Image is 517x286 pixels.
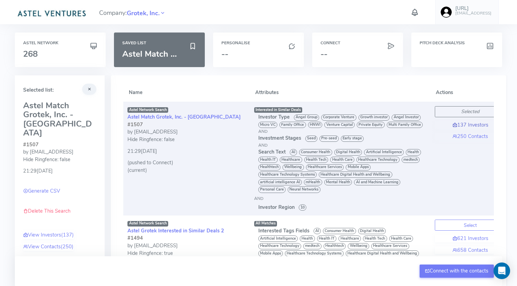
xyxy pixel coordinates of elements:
[354,179,400,185] span: AI and Machine Learning
[363,236,387,242] span: Health Tech
[305,136,318,142] span: Seed
[279,122,306,128] span: Family Office
[258,172,317,178] span: Healthcare Technology Systems
[23,243,74,251] a: View Contacts(250)
[371,243,409,249] span: Healthcare Services
[127,136,246,144] div: Hide Ringfence: false
[306,164,344,170] span: Healthcare Services
[288,186,320,193] span: Neural Networks
[254,195,427,202] div: AND
[256,221,276,226] span: All Matches
[389,236,413,242] span: Health Care
[308,122,323,128] span: HNWI
[406,149,421,155] span: Health
[420,265,494,278] button: Connect with the contacts
[323,228,356,234] span: Consumer Health
[357,122,385,128] span: Private Equity
[23,163,96,175] div: 21:29[DATE]
[435,247,506,254] a: 658 Contacts
[435,121,506,129] a: 137 Investors
[23,48,38,59] span: 268
[127,128,246,136] div: by [EMAIL_ADDRESS]
[122,41,197,45] h6: Saved List
[341,136,364,142] span: Early stage
[455,11,491,16] h6: [EMAIL_ADDRESS]
[338,236,361,242] span: Healthcare
[221,48,228,59] span: --
[61,243,74,250] span: (250)
[285,250,344,257] span: Healthcare Technology Systems
[23,41,97,45] h6: Astel Network
[294,114,319,121] span: Angel Group
[317,236,337,242] span: Health IT
[348,243,369,249] span: Wellbeing
[324,179,352,185] span: Mental Health
[23,148,96,156] div: by [EMAIL_ADDRESS]
[299,204,307,211] span: 10
[258,243,301,249] span: Healthcare Technology
[258,186,286,193] span: Personal Care
[319,172,392,178] span: Healthcare Digital Health and Wellbeing
[221,41,296,45] h6: Personalise
[431,84,510,102] th: Actions
[299,149,332,155] span: Consumer Health
[356,157,400,163] span: Healthcare Technology
[258,157,278,163] span: Health IT
[494,262,510,279] div: Open Intercom Messenger
[23,231,74,239] a: View Investors(137)
[303,243,322,249] span: medtech
[127,9,160,18] span: Grotek, Inc.
[23,207,70,214] a: Delete This Search
[127,167,246,174] div: (current)
[364,149,404,155] span: Artificial Intelligence
[435,133,506,140] a: 250 Contacts
[127,9,160,17] a: Grotek, Inc.
[258,204,295,211] span: Investor Region
[99,6,166,18] span: Company:
[280,157,302,163] span: Healthcare
[23,101,96,138] h3: Astel Match Grotek, Inc. - [GEOGRAPHIC_DATA]
[358,114,390,121] span: Growth investor
[23,156,96,164] div: Hide Ringfence: false
[346,164,371,170] span: Mobile Apps
[127,121,246,129] div: #1507
[258,250,283,257] span: Mobile Apps
[321,114,356,121] span: Corporate Venture
[290,149,297,155] span: AI
[123,84,250,102] th: Name
[127,107,168,113] span: Astel Network Search
[455,6,491,11] h5: [URL]
[258,122,278,128] span: Micro VC
[314,228,321,234] span: AI
[435,106,506,117] button: Selected
[61,231,74,238] span: (137)
[258,227,309,234] span: Interested Tags Fields
[258,135,301,141] span: Investment Stages
[127,159,246,167] div: (pushed to Connect)
[127,250,246,257] div: Hide Ringfence: true
[127,113,241,120] a: Astel Match Grotek, Inc. - [GEOGRAPHIC_DATA]
[392,114,421,121] span: Angel Investor
[127,234,246,242] div: #1494
[258,164,281,170] span: Healthtech
[420,41,494,45] h6: Pitch Deck Analysis
[435,220,506,231] button: Select
[319,136,339,142] span: Pre-seed
[23,87,96,93] h5: Selected list:
[320,41,395,45] h6: Connect
[320,48,327,59] span: --
[461,108,479,115] i: Selected
[258,236,298,242] span: Artificial Intelligence
[258,113,290,120] span: Investor Type
[258,128,427,135] div: AND
[127,144,246,155] div: 21:29[DATE]
[304,179,322,185] span: mHealth
[324,243,346,249] span: Healthtech
[324,122,355,128] span: Venture Capital
[23,187,60,194] a: Generate CSV
[122,48,177,59] span: Astel Match ...
[435,235,506,242] a: 621 Investors
[23,141,96,149] div: #1507
[258,142,427,148] div: AND
[250,84,431,102] th: Attributes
